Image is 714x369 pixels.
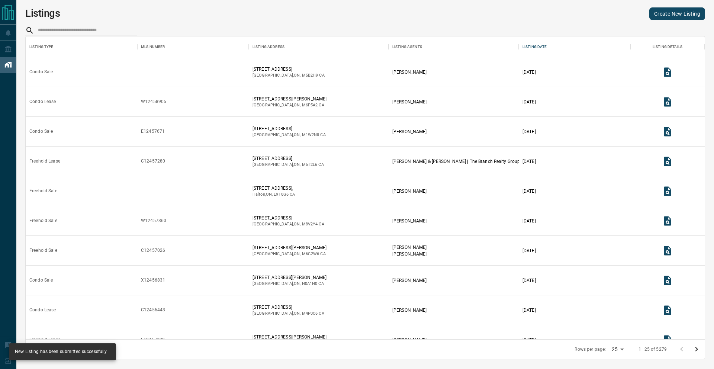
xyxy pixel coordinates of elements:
[141,36,165,57] div: MLS Number
[253,221,324,227] p: [GEOGRAPHIC_DATA] , ON , CA
[392,99,427,105] p: [PERSON_NAME]
[253,162,324,168] p: [GEOGRAPHIC_DATA] , ON , CA
[653,36,682,57] div: Listing Details
[522,128,536,135] p: [DATE]
[639,346,667,353] p: 1–25 of 5279
[253,36,284,57] div: Listing Address
[15,346,107,358] div: New Listing has been submitted successfully
[389,36,519,57] div: Listing Agents
[29,158,60,164] div: Freehold Lease
[253,304,324,311] p: [STREET_ADDRESS]
[392,128,427,135] p: [PERSON_NAME]
[392,158,520,165] p: [PERSON_NAME] & [PERSON_NAME] | The Branch Realty Group
[29,36,54,57] div: Listing Type
[253,132,326,138] p: [GEOGRAPHIC_DATA] , ON , CA
[253,125,326,132] p: [STREET_ADDRESS]
[253,215,324,221] p: [STREET_ADDRESS]
[660,243,675,258] button: View Listing Details
[522,188,536,195] p: [DATE]
[302,222,318,227] span: m8v2y4
[660,184,675,199] button: View Listing Details
[29,188,57,194] div: Freehold Sale
[522,337,536,343] p: [DATE]
[649,7,705,20] a: Create New Listing
[253,274,327,281] p: [STREET_ADDRESS][PERSON_NAME]
[29,277,53,283] div: Condo Sale
[392,251,427,257] p: [PERSON_NAME]
[29,337,60,343] div: Freehold Lease
[522,69,536,76] p: [DATE]
[249,36,389,57] div: Listing Address
[29,128,53,135] div: Condo Sale
[253,155,324,162] p: [STREET_ADDRESS]
[302,73,318,78] span: m5b2h9
[522,307,536,314] p: [DATE]
[392,36,422,57] div: Listing Agents
[660,154,675,169] button: View Listing Details
[660,303,675,318] button: View Listing Details
[274,192,289,197] span: l9t0g6
[302,251,319,256] span: m6g2w6
[29,99,56,105] div: Condo Lease
[522,99,536,105] p: [DATE]
[25,7,60,19] h1: Listings
[302,162,318,167] span: m5t2l6
[29,247,57,254] div: Freehold Sale
[141,307,165,313] div: C12456443
[253,66,325,73] p: [STREET_ADDRESS]
[29,69,53,75] div: Condo Sale
[26,36,137,57] div: Listing Type
[302,281,318,286] span: n0a1n0
[253,334,327,340] p: [STREET_ADDRESS][PERSON_NAME]
[660,65,675,80] button: View Listing Details
[660,94,675,109] button: View Listing Details
[253,192,295,198] p: Halton , ON , CA
[253,244,327,251] p: [STREET_ADDRESS][PERSON_NAME]
[253,311,324,317] p: [GEOGRAPHIC_DATA] , ON , CA
[29,218,57,224] div: Freehold Sale
[522,277,536,284] p: [DATE]
[253,73,325,78] p: [GEOGRAPHIC_DATA] , ON , CA
[522,218,536,224] p: [DATE]
[660,214,675,228] button: View Listing Details
[141,247,165,254] div: C12457026
[575,346,606,353] p: Rows per page:
[29,307,56,313] div: Condo Lease
[141,128,165,135] div: E12457671
[689,342,704,357] button: Go to next page
[522,158,536,165] p: [DATE]
[392,188,427,195] p: [PERSON_NAME]
[141,158,165,164] div: C12457280
[519,36,630,57] div: Listing Date
[522,36,547,57] div: Listing Date
[302,103,318,108] span: m6p5a2
[392,218,427,224] p: [PERSON_NAME]
[141,99,166,105] div: W12458905
[137,36,249,57] div: MLS Number
[660,124,675,139] button: View Listing Details
[660,273,675,288] button: View Listing Details
[253,251,327,257] p: [GEOGRAPHIC_DATA] , ON , CA
[392,307,427,314] p: [PERSON_NAME]
[253,185,295,192] p: [STREET_ADDRESS],
[630,36,705,57] div: Listing Details
[302,311,318,316] span: m4p0c6
[392,337,427,343] p: [PERSON_NAME]
[141,337,165,343] div: E12457128
[141,277,165,283] div: X12456831
[660,333,675,347] button: View Listing Details
[609,344,627,355] div: 25
[141,218,166,224] div: W12457360
[392,69,427,76] p: [PERSON_NAME]
[253,96,327,102] p: [STREET_ADDRESS][PERSON_NAME]
[302,132,319,137] span: m1w2n8
[392,277,427,284] p: [PERSON_NAME]
[522,247,536,254] p: [DATE]
[253,281,327,287] p: [GEOGRAPHIC_DATA] , ON , CA
[392,244,427,251] p: [PERSON_NAME]
[253,102,327,108] p: [GEOGRAPHIC_DATA] , ON , CA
